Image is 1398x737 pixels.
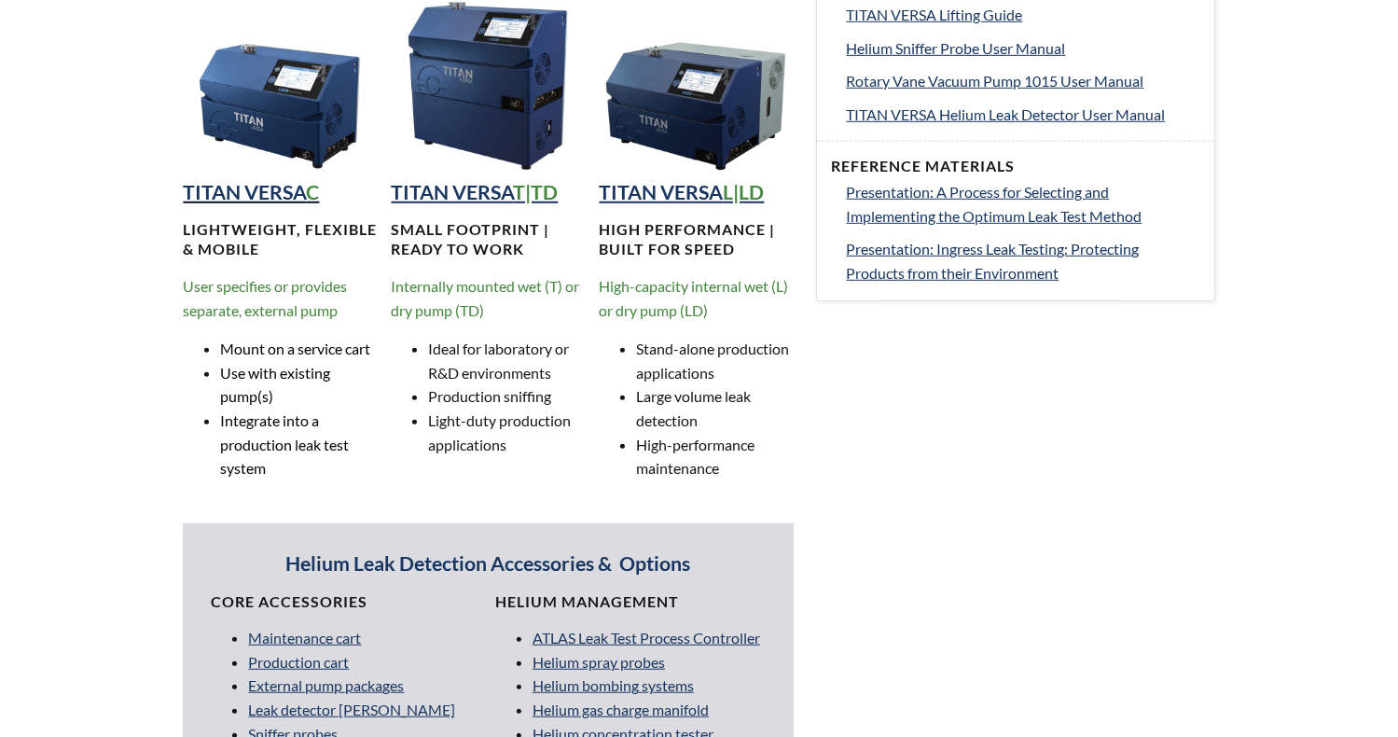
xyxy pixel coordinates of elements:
a: TITAN VERSAC [183,180,319,204]
strong: C [306,180,319,204]
a: TITAN VERSA Lifting Guide [847,3,1199,27]
span: Mount on a service cart [220,340,370,357]
span: Rotary Vane Vacuum Pump 1015 User Manual [847,72,1144,90]
strong: TITAN VERSA [599,180,723,204]
a: ATLAS Leak Test Process Controller [533,629,760,647]
span: Internally mounted wet (T) or dry pump (TD) [391,277,579,319]
span: TITAN VERSA Helium Leak Detector User Manual [847,105,1166,123]
h4: High performance | Built for speed [599,220,793,259]
a: Presentation: Ingress Leak Testing: Protecting Products from their Environment [847,237,1199,285]
a: Leak detector [PERSON_NAME] [248,701,455,718]
a: Presentation: A Process for Selecting and Implementing the Optimum Leak Test Method [847,180,1199,228]
a: Maintenance cart [248,629,361,647]
span: User specifies or provides separate, external pump [183,277,347,319]
strong: TITAN VERSA [391,180,513,204]
h4: Lightweight, Flexible & MOBILE [183,220,377,259]
span: TITAN VERSA Lifting Guide [847,6,1023,23]
h4: Core Accessories [211,592,481,612]
a: Helium gas charge manifold [533,701,709,718]
li: Light-duty production applications [428,409,585,456]
a: Helium spray probes [533,653,665,671]
span: Presentation: Ingress Leak Testing: Protecting Products from their Environment [847,240,1140,282]
li: Production sniffing [428,384,585,409]
span: Integrate into a production leak test system [220,411,349,477]
a: Helium Sniffer Probe User Manual [847,36,1199,61]
a: TITAN VERSAT|TD [391,180,558,204]
a: Helium bombing systems [533,676,694,694]
strong: L|LD [723,180,764,204]
span: Presentation: A Process for Selecting and Implementing the Optimum Leak Test Method [847,183,1142,225]
strong: TITAN VERSA [183,180,306,204]
li: High-performance maintenance [636,433,793,480]
span: High-capacity internal wet (L) or dry pump (LD) [599,277,788,319]
a: TITAN VERSAL|LD [599,180,764,204]
li: Large volume leak detection [636,384,793,432]
a: TITAN VERSA Helium Leak Detector User Manual [847,103,1199,127]
span: Helium Sniffer Probe User Manual [847,39,1066,57]
a: External pump packages [248,676,404,694]
span: Use with existing pump(s) [220,364,330,406]
h4: Reference Materials [832,157,1199,176]
strong: T|TD [513,180,558,204]
h4: Helium Management [495,592,766,612]
strong: Helium Leak Detection Accessories & Options [285,551,690,576]
h4: Small footprint | Ready to work [391,220,585,259]
li: Stand-alone production applications [636,337,793,384]
li: Ideal for laboratory or R&D environments [428,337,585,384]
a: Rotary Vane Vacuum Pump 1015 User Manual [847,69,1199,93]
a: Production cart [248,653,349,671]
